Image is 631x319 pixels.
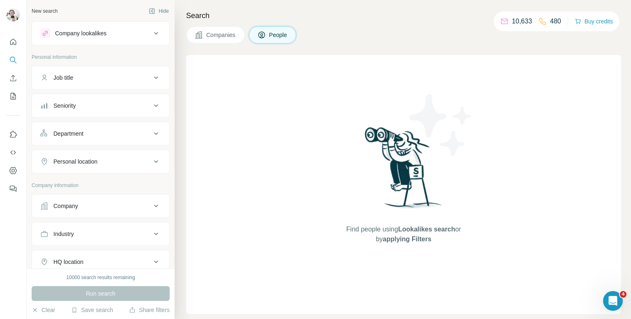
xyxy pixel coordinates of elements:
[32,252,169,272] button: HQ location
[7,163,20,178] button: Dashboard
[361,125,447,217] img: Surfe Illustration - Woman searching with binoculars
[32,182,170,189] p: Company information
[7,53,20,67] button: Search
[32,152,169,171] button: Personal location
[7,8,20,21] img: Avatar
[129,306,170,314] button: Share filters
[143,5,175,17] button: Hide
[53,157,97,166] div: Personal location
[32,224,169,244] button: Industry
[53,129,83,138] div: Department
[398,226,455,233] span: Lookalikes search
[32,7,58,15] div: New search
[575,16,613,27] button: Buy credits
[7,127,20,142] button: Use Surfe on LinkedIn
[32,306,55,314] button: Clear
[206,31,236,39] span: Companies
[32,23,169,43] button: Company lookalikes
[66,274,135,281] div: 10000 search results remaining
[512,16,532,26] p: 10,633
[550,16,561,26] p: 480
[7,145,20,160] button: Use Surfe API
[53,202,78,210] div: Company
[53,74,73,82] div: Job title
[32,53,170,61] p: Personal information
[383,236,431,243] span: applying Filters
[32,196,169,216] button: Company
[404,88,478,162] img: Surfe Illustration - Stars
[7,71,20,86] button: Enrich CSV
[186,10,621,21] h4: Search
[603,291,623,311] iframe: Intercom live chat
[32,96,169,116] button: Seniority
[7,181,20,196] button: Feedback
[53,102,76,110] div: Seniority
[269,31,288,39] span: People
[32,124,169,143] button: Department
[53,258,83,266] div: HQ location
[32,68,169,88] button: Job title
[620,291,626,298] span: 4
[338,224,469,244] span: Find people using or by
[7,35,20,49] button: Quick start
[53,230,74,238] div: Industry
[71,306,113,314] button: Save search
[55,29,106,37] div: Company lookalikes
[7,89,20,104] button: My lists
